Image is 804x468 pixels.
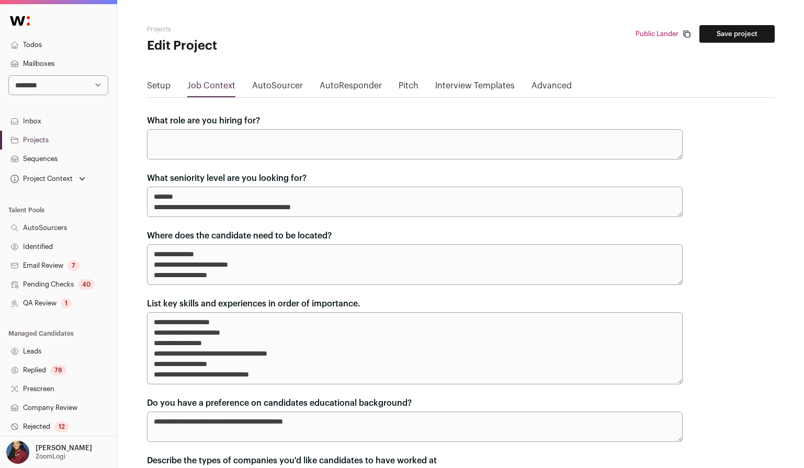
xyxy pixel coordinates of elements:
div: 40 [78,279,95,290]
h1: Edit Project [147,38,356,54]
a: Setup [147,79,171,96]
label: What role are you hiring for? [147,115,260,127]
div: 7 [67,260,80,271]
label: Where does the candidate need to be located? [147,230,332,242]
div: Project Context [8,175,73,183]
div: 12 [54,421,69,432]
label: Describe the types of companies you'd like candidates to have worked at [147,454,437,467]
a: AutoSourcer [252,79,303,96]
div: 78 [50,365,66,375]
div: 1 [61,298,72,309]
label: What seniority level are you looking for? [147,172,307,185]
button: Open dropdown [4,441,94,464]
button: Save project [699,25,775,43]
a: Public Lander [636,30,678,38]
a: Job Context [187,79,235,96]
label: Do you have a preference on candidates educational background? [147,397,412,409]
img: Wellfound [4,10,36,31]
a: Pitch [399,79,418,96]
p: ZoomLogi [36,452,65,461]
a: AutoResponder [320,79,382,96]
label: List key skills and experiences in order of importance. [147,298,360,310]
a: Interview Templates [435,79,515,96]
p: [PERSON_NAME] [36,444,92,452]
button: Open dropdown [8,172,87,186]
a: Advanced [531,79,572,96]
h2: Projects [147,25,356,33]
img: 10010497-medium_jpg [6,441,29,464]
